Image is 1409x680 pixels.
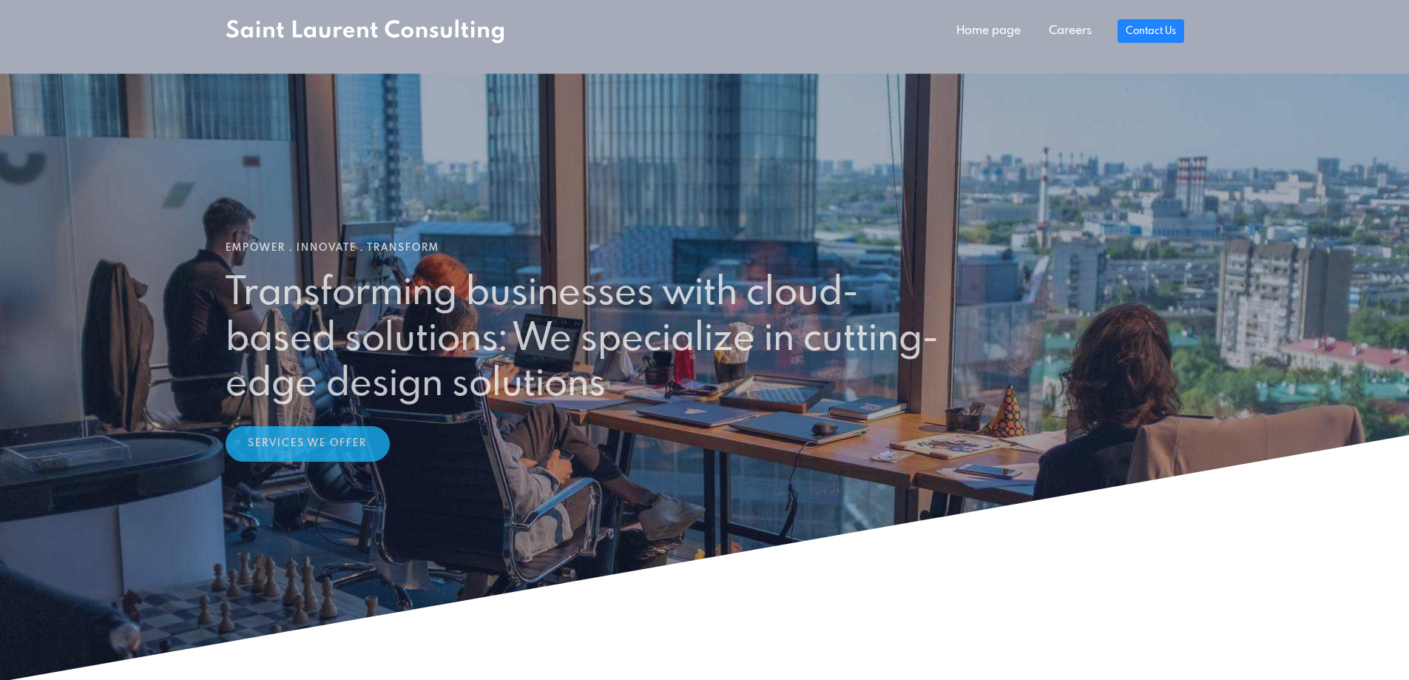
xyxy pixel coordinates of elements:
h1: Empower . Innovate . Transform [226,231,1184,243]
a: Services We Offer [226,415,390,451]
a: Careers [1035,16,1106,46]
a: Home page [942,16,1035,46]
a: Contact Us [1118,19,1183,43]
h2: Transforming businesses with cloud-based solutions: We specialize in cutting-edge design solutions [226,260,945,397]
